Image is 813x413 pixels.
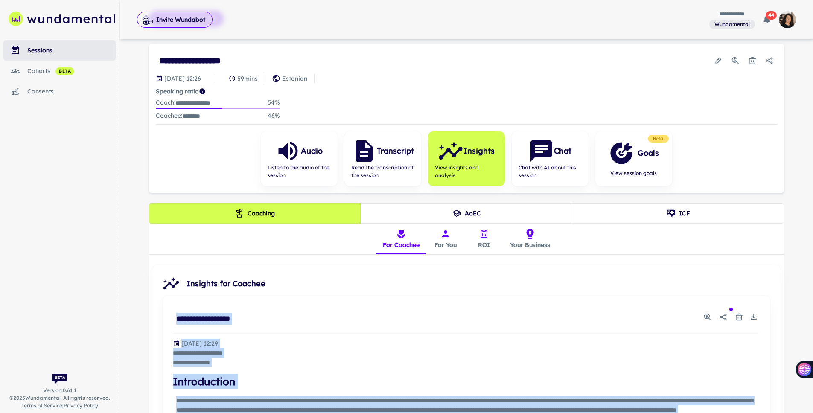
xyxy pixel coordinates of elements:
[137,12,213,28] button: Invite Wundabot
[766,11,777,20] span: 44
[301,145,323,157] h6: Audio
[638,147,659,159] h6: Goals
[728,53,743,68] button: Usage Statistics
[27,46,116,55] div: sessions
[758,11,775,28] button: 44
[186,278,774,290] span: Insights for Coachee
[3,81,116,102] a: consents
[156,98,210,108] p: Coach :
[709,19,755,29] span: You are a member of this workspace. Contact your workspace owner for assistance.
[181,339,218,348] p: Generated at
[21,402,98,410] span: |
[156,111,200,121] p: Coachee :
[199,88,206,95] svg: Coach/coachee ideal ratio of speaking is roughly 20:80. Mentor/mentee ideal ratio of speaking is ...
[716,309,731,325] button: Report is currently shared
[376,224,426,254] button: For Coachee
[9,394,110,402] span: © 2025 Wundamental. All rights reserved.
[268,98,280,108] p: 54 %
[64,402,98,409] a: Privacy Policy
[149,203,784,224] div: theme selection
[463,145,495,157] h6: Insights
[779,11,796,28] img: photoURL
[282,74,307,83] p: Estonian
[376,224,557,254] div: insights tabs
[268,111,280,121] p: 46 %
[554,145,571,157] h6: Chat
[21,402,62,409] a: Terms of Service
[261,131,338,186] button: AudioListen to the audio of the session
[512,131,589,186] button: ChatChat with AI about this session
[27,66,116,76] div: cohorts
[503,224,557,254] button: Your Business
[609,169,659,177] span: View session goals
[55,68,74,75] span: beta
[595,131,672,186] button: GoalsView session goals
[519,164,582,179] span: Chat with AI about this session
[137,11,213,28] span: Invite Wundabot to record a meeting
[701,311,714,323] button: Usage Statistics
[711,53,726,68] button: Edit session
[156,87,199,95] strong: Speaking ratio
[3,40,116,61] a: sessions
[435,164,498,179] span: View insights and analysis
[377,145,414,157] h6: Transcript
[426,224,465,254] button: For You
[3,61,116,81] a: cohorts beta
[43,387,76,394] span: Version: 0.61.1
[360,203,572,224] button: AoEC
[572,203,784,224] button: ICF
[428,131,505,186] button: InsightsView insights and analysis
[149,203,361,224] button: Coaching
[27,87,116,96] div: consents
[733,311,746,323] button: Delete
[344,131,421,186] button: TranscriptRead the transcription of the session
[351,164,414,179] span: Read the transcription of the session
[711,20,753,28] span: Wundamental
[745,53,760,68] button: Delete session
[173,374,760,389] h4: Introduction
[465,224,503,254] button: ROI
[268,164,331,179] span: Listen to the audio of the session
[164,74,201,83] p: Session date
[650,135,667,142] span: Beta
[747,311,760,323] button: Download
[237,74,258,83] p: 59 mins
[762,53,777,68] button: Share session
